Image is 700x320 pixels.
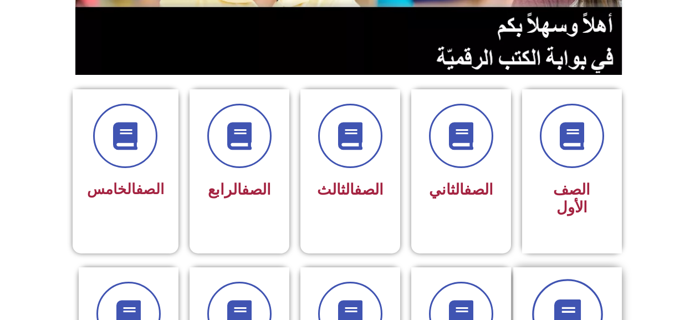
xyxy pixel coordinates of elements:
span: الرابع [208,181,271,199]
a: الصف [136,181,164,197]
span: الخامس [87,181,164,197]
a: الصف [354,181,384,199]
a: الصف [242,181,271,199]
a: الصف [464,181,493,199]
span: الصف الأول [553,181,590,216]
span: الثاني [429,181,493,199]
span: الثالث [317,181,384,199]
